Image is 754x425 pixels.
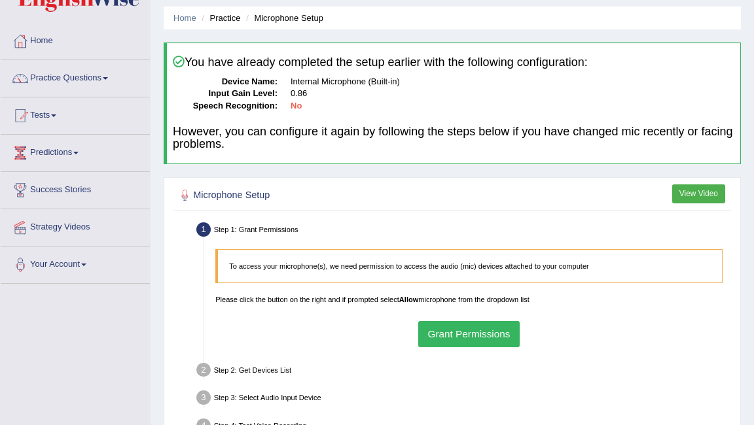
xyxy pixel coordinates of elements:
[1,60,150,93] a: Practice Questions
[173,76,278,88] dt: Device Name:
[173,88,278,100] dt: Input Gain Level:
[229,261,711,271] p: To access your microphone(s), we need permission to access the audio (mic) devices attached to yo...
[192,360,736,384] div: Step 2: Get Devices List
[291,88,734,100] dd: 0.86
[192,387,736,411] div: Step 3: Select Audio Input Device
[1,246,150,279] a: Your Account
[192,219,736,243] div: Step 1: Grant Permissions
[1,209,150,242] a: Strategy Videos
[173,56,734,69] h4: You have already completed the setup earlier with the following configuration:
[291,101,302,110] b: No
[177,187,518,204] h2: Microphone Setup
[1,23,150,56] a: Home
[243,12,323,24] li: Microphone Setup
[672,184,725,203] button: View Video
[173,100,278,112] dt: Speech Recognition:
[291,76,734,88] dd: Internal Microphone (Built-in)
[215,294,723,305] p: Please click the button on the right and if prompted select microphone from the dropdown list
[1,97,150,130] a: Tests
[399,296,418,303] b: Allow
[173,126,734,152] h4: However, you can configure it again by following the steps below if you have changed mic recently...
[1,172,150,205] a: Success Stories
[198,12,240,24] li: Practice
[418,321,520,347] button: Grant Permissions
[1,135,150,167] a: Predictions
[173,13,196,23] a: Home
